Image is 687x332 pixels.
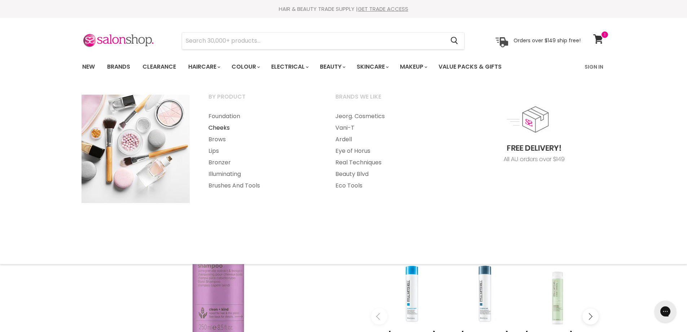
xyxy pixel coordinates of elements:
[445,33,464,49] button: Search
[326,168,452,180] a: Beauty Blvd
[358,5,408,13] a: GET TRADE ACCESS
[102,59,136,74] a: Brands
[199,145,325,157] a: Lips
[226,59,264,74] a: Colour
[326,134,452,145] a: Ardell
[199,134,325,145] a: Brows
[351,59,393,74] a: Skincare
[199,111,325,191] ul: Main menu
[326,180,452,191] a: Eco Tools
[514,37,581,44] p: Orders over $149 ship free!
[314,59,350,74] a: Beauty
[182,32,464,49] form: Product
[199,157,325,168] a: Bronzer
[651,298,680,325] iframe: Gorgias live chat messenger
[137,59,181,74] a: Clearance
[326,111,452,122] a: Jeorg. Cosmetics
[326,145,452,157] a: Eye of Horus
[395,59,432,74] a: Makeup
[326,111,452,191] ul: Main menu
[183,59,225,74] a: Haircare
[433,59,507,74] a: Value Packs & Gifts
[77,56,544,77] ul: Main menu
[326,157,452,168] a: Real Techniques
[266,59,313,74] a: Electrical
[73,5,614,13] div: HAIR & BEAUTY TRADE SUPPLY |
[199,91,325,109] a: By Product
[326,122,452,134] a: Vani-T
[199,168,325,180] a: Illuminating
[326,91,452,109] a: Brands we like
[199,180,325,191] a: Brushes And Tools
[199,122,325,134] a: Cheeks
[580,59,608,74] a: Sign In
[182,33,445,49] input: Search
[199,111,325,122] a: Foundation
[73,56,614,77] nav: Main
[77,59,100,74] a: New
